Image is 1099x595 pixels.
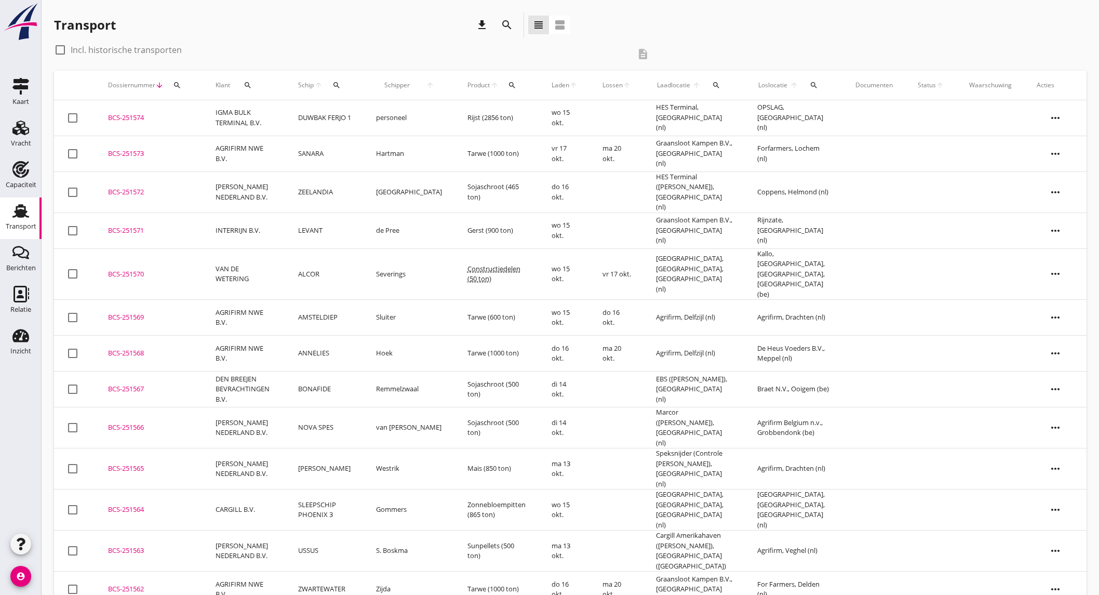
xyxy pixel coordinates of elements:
[108,546,191,556] div: BCS-251563
[554,19,566,31] i: view_agenda
[590,136,644,171] td: ma 20 okt.
[455,372,539,407] td: Sojaschroot (500 ton)
[539,531,590,572] td: ma 13 okt.
[1041,103,1070,133] i: more_horiz
[788,81,799,89] i: arrow_upward
[364,248,455,300] td: Severings
[203,248,286,300] td: VAN DE WETERING
[508,81,516,89] i: search
[644,300,745,336] td: Agrifirm, Delfzijl (nl)
[490,81,499,89] i: arrow_upward
[286,248,364,300] td: ALCOR
[364,136,455,171] td: Hartman
[745,372,843,407] td: Braet N.V., Ooigem (be)
[1041,178,1070,207] i: more_horiz
[108,269,191,280] div: BCS-251570
[644,100,745,136] td: HES Terminal, [GEOGRAPHIC_DATA] (nl)
[590,248,644,300] td: vr 17 okt.
[12,98,29,105] div: Kaart
[2,3,39,41] img: logo-small.a267ee39.svg
[644,407,745,448] td: Marcor ([PERSON_NAME]), [GEOGRAPHIC_DATA] (nl)
[1037,81,1074,90] div: Acties
[691,81,702,89] i: arrow_upward
[539,300,590,336] td: wo 15 okt.
[108,422,191,433] div: BCS-251566
[644,531,745,572] td: Cargill Amerikahaven ([PERSON_NAME]), [GEOGRAPHIC_DATA] ([GEOGRAPHIC_DATA])
[532,19,545,31] i: view_headline
[203,300,286,336] td: AGRIFIRM NWE B.V.
[6,265,36,271] div: Berichten
[539,136,590,171] td: vr 17 okt.
[1041,259,1070,288] i: more_horiz
[173,81,181,89] i: search
[108,384,191,394] div: BCS-251567
[1041,216,1070,245] i: more_horiz
[745,248,843,300] td: Kallo, [GEOGRAPHIC_DATA], [GEOGRAPHIC_DATA], [GEOGRAPHIC_DATA] (be)
[552,81,569,90] span: Laden
[745,448,843,490] td: Agrifirm, Drachten (nl)
[455,171,539,213] td: Sojaschroot (465 ton)
[314,81,323,89] i: arrow_upward
[539,490,590,531] td: wo 15 okt.
[745,213,843,248] td: Rijnzate, [GEOGRAPHIC_DATA] (nl)
[108,187,191,197] div: BCS-251572
[1041,454,1070,483] i: more_horiz
[745,100,843,136] td: OPSLAG, [GEOGRAPHIC_DATA] (nl)
[203,136,286,171] td: AGRIFIRM NWE B.V.
[569,81,578,89] i: arrow_upward
[810,81,818,89] i: search
[203,531,286,572] td: [PERSON_NAME] NEDERLAND B.V.
[1041,413,1070,442] i: more_horiz
[203,407,286,448] td: [PERSON_NAME] NEDERLAND B.V.
[364,336,455,372] td: Hoek
[364,100,455,136] td: personeel
[969,81,1012,90] div: Waarschuwing
[286,136,364,171] td: SANARA
[455,448,539,490] td: Mais (850 ton)
[539,372,590,407] td: di 14 okt.
[10,348,31,354] div: Inzicht
[644,448,745,490] td: Speksnijder (Controle [PERSON_NAME]), [GEOGRAPHIC_DATA] (nl)
[364,448,455,490] td: Westrik
[244,81,252,89] i: search
[1041,375,1070,404] i: more_horiz
[539,248,590,300] td: wo 15 okt.
[6,223,36,230] div: Transport
[364,213,455,248] td: de Pree
[918,81,936,90] span: Status
[10,566,31,587] i: account_circle
[455,531,539,572] td: Sunpellets (500 ton)
[455,100,539,136] td: Rijst (2856 ton)
[467,81,490,90] span: Product
[10,306,31,313] div: Relatie
[286,372,364,407] td: BONAFIDE
[108,505,191,515] div: BCS-251564
[745,490,843,531] td: [GEOGRAPHIC_DATA], [GEOGRAPHIC_DATA], [GEOGRAPHIC_DATA] (nl)
[501,19,513,31] i: search
[332,81,341,89] i: search
[644,136,745,171] td: Graansloot Kampen B.V., [GEOGRAPHIC_DATA] (nl)
[286,300,364,336] td: AMSTELDIEP
[54,17,116,33] div: Transport
[745,407,843,448] td: Agrifirm Belgium n.v., Grobbendonk (be)
[364,300,455,336] td: Sluiter
[418,81,442,89] i: arrow_upward
[623,81,631,89] i: arrow_upward
[364,171,455,213] td: [GEOGRAPHIC_DATA]
[936,81,944,89] i: arrow_upward
[745,531,843,572] td: Agrifirm, Veghel (nl)
[203,490,286,531] td: CARGILL B.V.
[286,448,364,490] td: [PERSON_NAME]
[644,213,745,248] td: Graansloot Kampen B.V., [GEOGRAPHIC_DATA] (nl)
[745,136,843,171] td: Forfarmers, Lochem (nl)
[108,113,191,123] div: BCS-251574
[1041,339,1070,368] i: more_horiz
[539,448,590,490] td: ma 13 okt.
[376,81,418,90] span: Schipper
[203,372,286,407] td: DEN BREEJEN BEVRACHTINGEN B.V.
[286,531,364,572] td: USSUS
[644,372,745,407] td: EBS ([PERSON_NAME]), [GEOGRAPHIC_DATA] (nl)
[216,73,273,98] div: Klant
[286,336,364,372] td: ANNELIES
[364,372,455,407] td: Remmelzwaal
